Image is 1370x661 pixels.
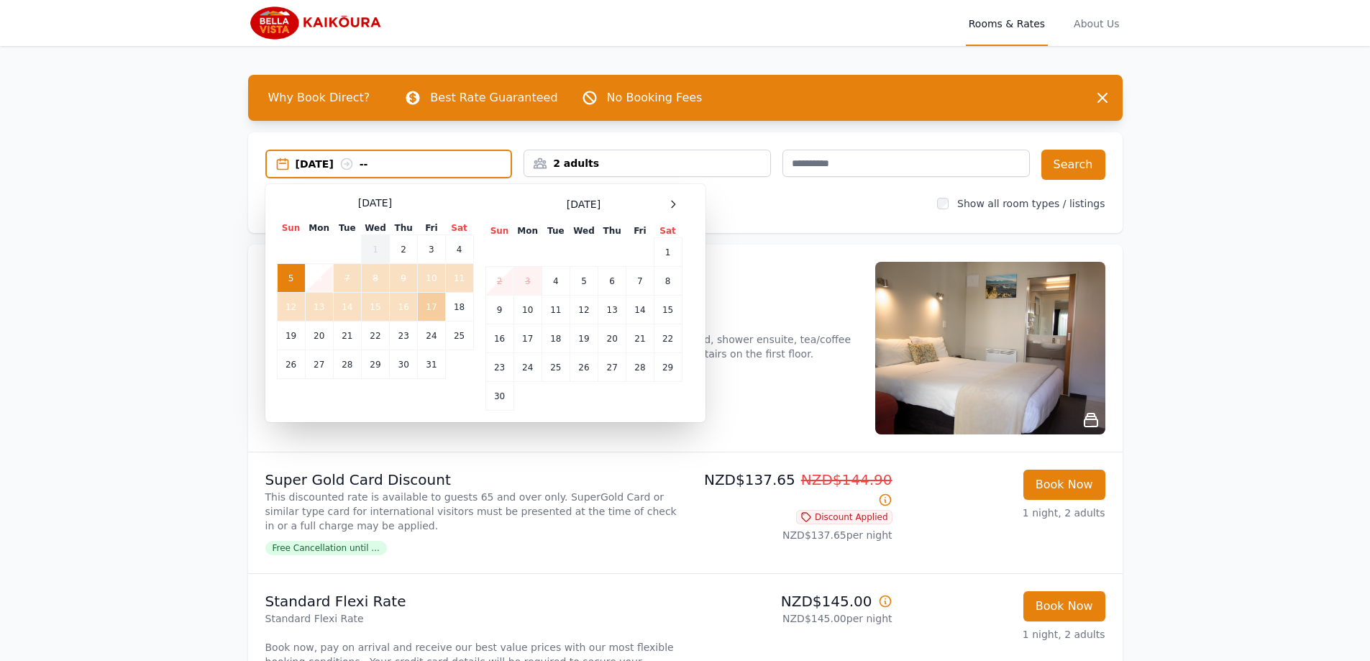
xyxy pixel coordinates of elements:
[485,267,513,296] td: 2
[513,224,542,238] th: Mon
[277,293,305,322] td: 12
[542,353,570,382] td: 25
[265,591,680,611] p: Standard Flexi Rate
[390,264,418,293] td: 9
[691,528,892,542] p: NZD$137.65 per night
[801,471,892,488] span: NZD$144.90
[430,89,557,106] p: Best Rate Guaranteed
[485,296,513,324] td: 9
[542,324,570,353] td: 18
[485,324,513,353] td: 16
[598,267,626,296] td: 6
[361,235,389,264] td: 1
[654,353,682,382] td: 29
[277,350,305,379] td: 26
[305,350,333,379] td: 27
[418,222,445,235] th: Fri
[418,235,445,264] td: 3
[598,324,626,353] td: 20
[654,324,682,353] td: 22
[418,264,445,293] td: 10
[654,224,682,238] th: Sat
[957,198,1105,209] label: Show all room types / listings
[305,222,333,235] th: Mon
[570,296,598,324] td: 12
[691,591,892,611] p: NZD$145.00
[257,83,382,112] span: Why Book Direct?
[1023,470,1105,500] button: Book Now
[513,324,542,353] td: 17
[333,264,361,293] td: 7
[542,267,570,296] td: 4
[626,224,654,238] th: Fri
[361,264,389,293] td: 8
[513,267,542,296] td: 3
[333,350,361,379] td: 28
[445,293,473,322] td: 18
[485,224,513,238] th: Sun
[445,222,473,235] th: Sat
[691,611,892,626] p: NZD$145.00 per night
[265,490,680,533] p: This discounted rate is available to guests 65 and over only. SuperGold Card or similar type card...
[626,267,654,296] td: 7
[390,350,418,379] td: 30
[445,322,473,350] td: 25
[567,197,600,211] span: [DATE]
[654,238,682,267] td: 1
[361,222,389,235] th: Wed
[626,324,654,353] td: 21
[904,506,1105,520] p: 1 night, 2 adults
[358,196,392,210] span: [DATE]
[333,322,361,350] td: 21
[1041,150,1105,180] button: Search
[361,293,389,322] td: 15
[607,89,703,106] p: No Booking Fees
[305,293,333,322] td: 13
[598,353,626,382] td: 27
[418,293,445,322] td: 17
[654,296,682,324] td: 15
[265,470,680,490] p: Super Gold Card Discount
[542,224,570,238] th: Tue
[598,224,626,238] th: Thu
[305,264,333,293] td: 6
[418,322,445,350] td: 24
[626,296,654,324] td: 14
[445,235,473,264] td: 4
[390,293,418,322] td: 16
[1023,591,1105,621] button: Book Now
[570,353,598,382] td: 26
[485,382,513,411] td: 30
[691,470,892,510] p: NZD$137.65
[598,296,626,324] td: 13
[418,350,445,379] td: 31
[796,510,892,524] span: Discount Applied
[445,264,473,293] td: 11
[277,264,305,293] td: 5
[390,322,418,350] td: 23
[361,322,389,350] td: 22
[333,293,361,322] td: 14
[513,353,542,382] td: 24
[542,296,570,324] td: 11
[390,222,418,235] th: Thu
[361,350,389,379] td: 29
[485,353,513,382] td: 23
[333,222,361,235] th: Tue
[626,353,654,382] td: 28
[570,267,598,296] td: 5
[277,322,305,350] td: 19
[570,224,598,238] th: Wed
[570,324,598,353] td: 19
[654,267,682,296] td: 8
[904,627,1105,642] p: 1 night, 2 adults
[296,157,511,171] div: [DATE] --
[248,6,387,40] img: Bella Vista Kaikoura
[524,156,770,170] div: 2 adults
[265,541,387,555] span: Free Cancellation until ...
[277,222,305,235] th: Sun
[390,235,418,264] td: 2
[513,296,542,324] td: 10
[305,322,333,350] td: 20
